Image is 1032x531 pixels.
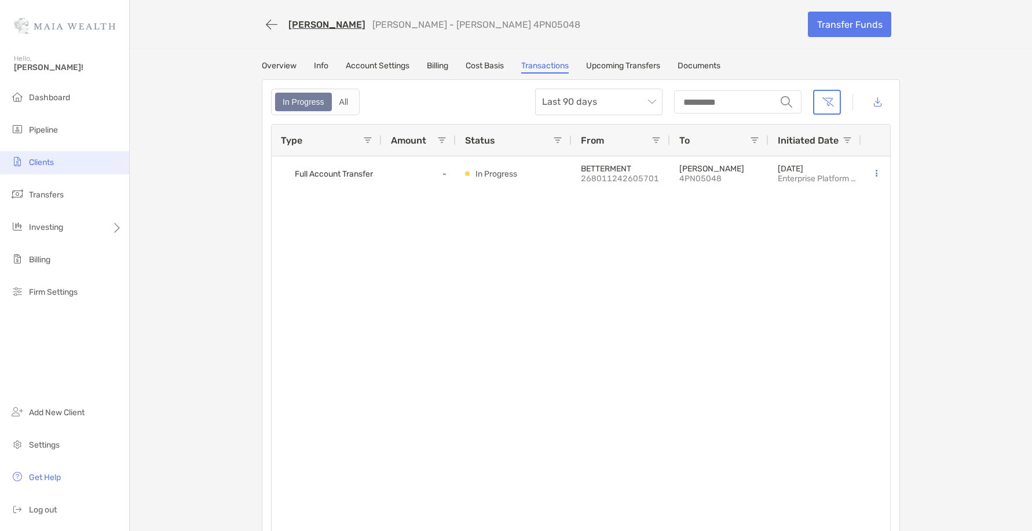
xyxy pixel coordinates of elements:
[10,405,24,419] img: add_new_client icon
[581,174,661,184] p: 268011242605701
[10,437,24,451] img: settings icon
[10,252,24,266] img: billing icon
[581,135,604,146] span: From
[813,90,841,115] button: Clear filters
[295,164,373,184] span: Full Account Transfer
[10,187,24,201] img: transfers icon
[333,94,355,110] div: All
[475,167,517,181] p: In Progress
[465,135,495,146] span: Status
[466,61,504,74] a: Cost Basis
[281,135,302,146] span: Type
[29,190,64,200] span: Transfers
[372,19,580,30] p: [PERSON_NAME] - [PERSON_NAME] 4PN05048
[14,63,122,72] span: [PERSON_NAME]!
[581,164,661,174] p: BETTERMENT
[586,61,660,74] a: Upcoming Transfers
[778,135,839,146] span: Initiated Date
[29,125,58,135] span: Pipeline
[678,61,720,74] a: Documents
[29,222,63,232] span: Investing
[29,255,50,265] span: Billing
[29,505,57,515] span: Log out
[29,440,60,450] span: Settings
[382,156,456,191] div: -
[10,122,24,136] img: pipeline icon
[10,155,24,169] img: clients icon
[391,135,426,146] span: Amount
[276,94,331,110] div: In Progress
[10,502,24,516] img: logout icon
[542,89,656,115] span: Last 90 days
[29,473,61,482] span: Get Help
[29,287,78,297] span: Firm Settings
[271,89,360,115] div: segmented control
[10,470,24,484] img: get-help icon
[14,5,115,46] img: Zoe Logo
[679,164,759,174] p: Roth IRA
[679,135,690,146] span: To
[10,90,24,104] img: dashboard icon
[10,219,24,233] img: investing icon
[679,174,759,184] p: 4PN05048
[346,61,409,74] a: Account Settings
[288,19,365,30] a: [PERSON_NAME]
[314,61,328,74] a: Info
[427,61,448,74] a: Billing
[778,164,859,174] p: [DATE]
[262,61,297,74] a: Overview
[10,284,24,298] img: firm-settings icon
[808,12,891,37] a: Transfer Funds
[781,96,792,108] img: input icon
[29,158,54,167] span: Clients
[29,408,85,418] span: Add New Client
[778,174,859,184] p: enterprise_platform_ops
[29,93,70,102] span: Dashboard
[521,61,569,74] a: Transactions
